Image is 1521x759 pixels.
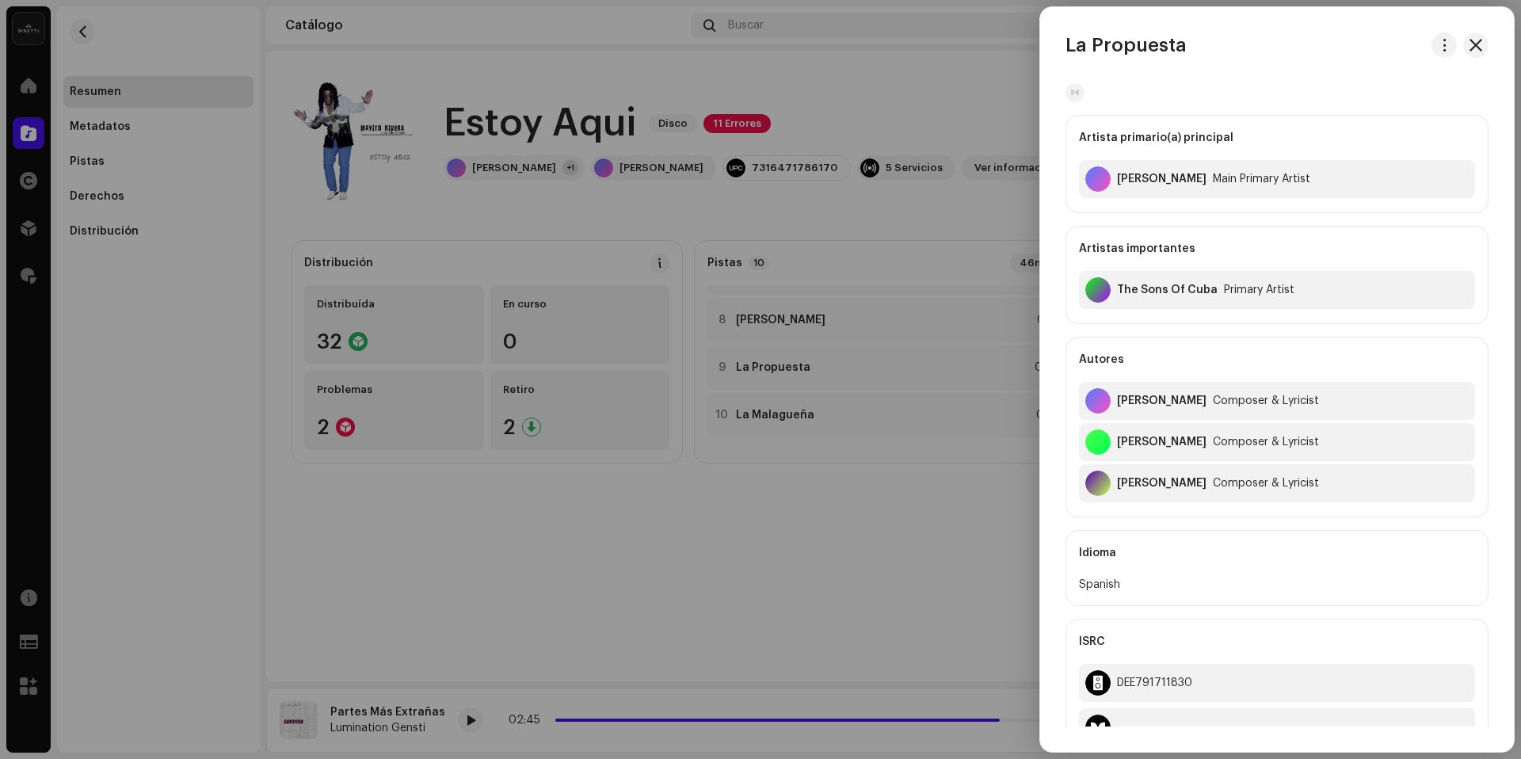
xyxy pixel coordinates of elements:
[1065,32,1187,58] h3: La Propuesta
[1117,677,1192,689] div: DEE791711830
[1117,395,1207,407] div: Mayito Rivera
[1117,477,1207,490] div: Mikel Font
[1117,284,1218,296] div: The Sons Of Cuba
[1079,575,1475,594] div: Spanish
[1117,173,1207,185] div: Mayito Rivera
[1117,721,1127,734] div: —
[1213,395,1319,407] div: Composer & Lyricist
[1213,436,1319,448] div: Composer & Lyricist
[1117,436,1207,448] div: Carlos Josue Remi
[1079,338,1475,382] div: Autores
[1079,620,1475,664] div: ISRC
[1079,116,1475,160] div: Artista primario(a) principal
[1079,227,1475,271] div: Artistas importantes
[1079,531,1475,575] div: Idioma
[1213,173,1310,185] div: Main Primary Artist
[1213,477,1319,490] div: Composer & Lyricist
[1224,284,1294,296] div: Primary Artist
